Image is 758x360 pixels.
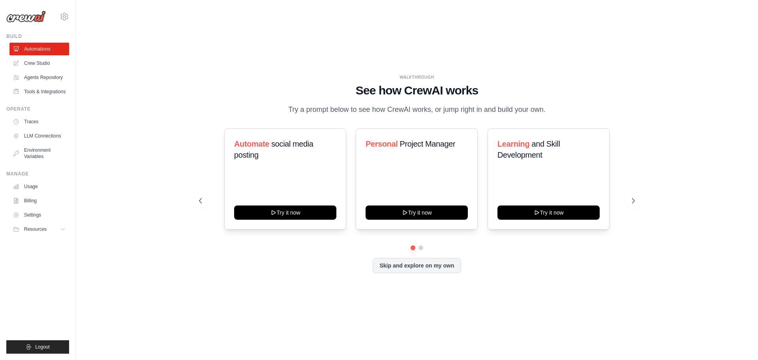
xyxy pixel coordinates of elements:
a: Traces [9,115,69,128]
h1: See how CrewAI works [199,83,635,98]
span: Resources [24,226,47,232]
span: Personal [366,139,398,148]
button: Try it now [234,205,336,220]
button: Try it now [366,205,468,220]
a: LLM Connections [9,130,69,142]
a: Automations [9,43,69,55]
a: Settings [9,209,69,221]
button: Skip and explore on my own [373,258,461,273]
div: Manage [6,171,69,177]
div: WALKTHROUGH [199,74,635,80]
img: Logo [6,11,46,23]
span: Automate [234,139,269,148]
a: Environment Variables [9,144,69,163]
a: Agents Repository [9,71,69,84]
a: Crew Studio [9,57,69,70]
button: Resources [9,223,69,236]
span: Project Manager [400,139,456,148]
span: and Skill Development [497,139,560,159]
span: social media posting [234,139,313,159]
button: Logout [6,340,69,354]
div: Build [6,33,69,40]
a: Billing [9,194,69,207]
a: Tools & Integrations [9,85,69,98]
a: Usage [9,180,69,193]
p: Try a prompt below to see how CrewAI works, or jump right in and build your own. [284,104,550,115]
span: Learning [497,139,529,148]
div: Operate [6,106,69,112]
span: Logout [35,344,50,350]
button: Try it now [497,205,600,220]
